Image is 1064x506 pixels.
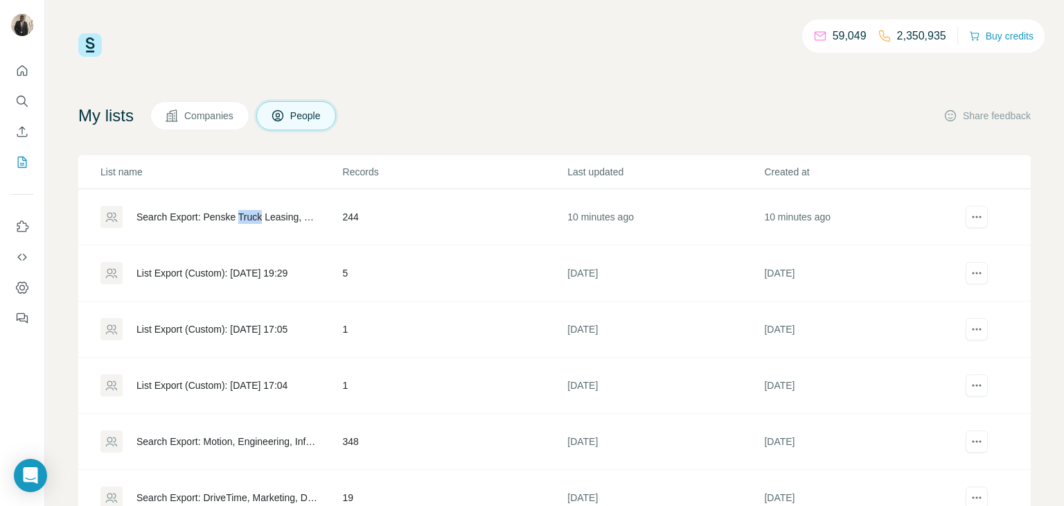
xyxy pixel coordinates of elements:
[184,109,235,123] span: Companies
[136,378,287,392] div: List Export (Custom): [DATE] 17:04
[966,262,988,284] button: actions
[567,189,763,245] td: 10 minutes ago
[969,26,1034,46] button: Buy credits
[966,206,988,228] button: actions
[342,414,567,470] td: 348
[11,214,33,239] button: Use Surfe on LinkedIn
[11,58,33,83] button: Quick start
[763,358,960,414] td: [DATE]
[764,165,959,179] p: Created at
[342,358,567,414] td: 1
[342,302,567,358] td: 1
[11,150,33,175] button: My lists
[78,33,102,57] img: Surfe Logo
[763,189,960,245] td: 10 minutes ago
[136,322,287,336] div: List Export (Custom): [DATE] 17:05
[763,302,960,358] td: [DATE]
[943,109,1031,123] button: Share feedback
[11,245,33,270] button: Use Surfe API
[136,210,319,224] div: Search Export: Penske Truck Leasing, Director, Vice President, CXO - [DATE] 17:29
[11,119,33,144] button: Enrich CSV
[966,318,988,340] button: actions
[567,245,763,302] td: [DATE]
[343,165,567,179] p: Records
[11,275,33,300] button: Dashboard
[966,374,988,396] button: actions
[136,491,319,505] div: Search Export: DriveTime, Marketing, Director, Senior, Owner / Partner, CXO, Strategic, Experienc...
[11,306,33,331] button: Feedback
[290,109,322,123] span: People
[763,245,960,302] td: [DATE]
[966,430,988,453] button: actions
[11,14,33,36] img: Avatar
[136,266,287,280] div: List Export (Custom): [DATE] 19:29
[342,189,567,245] td: 244
[897,28,946,44] p: 2,350,935
[763,414,960,470] td: [DATE]
[567,358,763,414] td: [DATE]
[14,459,47,492] div: Open Intercom Messenger
[78,105,134,127] h4: My lists
[567,414,763,470] td: [DATE]
[567,165,763,179] p: Last updated
[567,302,763,358] td: [DATE]
[136,435,319,448] div: Search Export: Motion, Engineering, Information Technology, Product Management, Director, Experie...
[11,89,33,114] button: Search
[833,28,867,44] p: 59,049
[342,245,567,302] td: 5
[100,165,342,179] p: List name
